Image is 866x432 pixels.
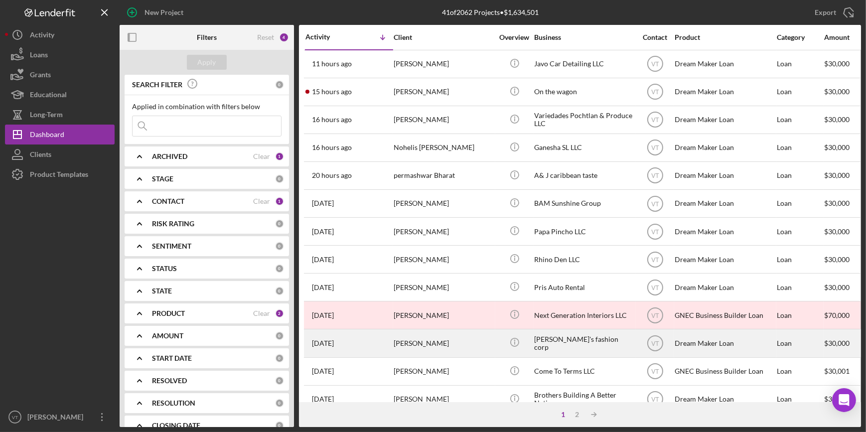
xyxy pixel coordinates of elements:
[675,107,774,133] div: Dream Maker Loan
[534,246,634,273] div: Rhino Den LLC
[675,302,774,328] div: GNEC Business Builder Loan
[152,399,195,407] b: RESOLUTION
[5,25,115,45] button: Activity
[534,79,634,105] div: On the wagon
[312,311,334,319] time: 2025-08-21 20:48
[805,2,861,22] button: Export
[651,340,659,347] text: VT
[275,197,284,206] div: 1
[394,358,493,385] div: [PERSON_NAME]
[275,219,284,228] div: 0
[675,218,774,245] div: Dream Maker Loan
[30,164,88,187] div: Product Templates
[534,190,634,217] div: BAM Sunshine Group
[651,228,659,235] text: VT
[12,415,18,420] text: VT
[30,105,63,127] div: Long-Term
[534,218,634,245] div: Papa Pincho LLC
[275,174,284,183] div: 0
[275,309,284,318] div: 2
[534,162,634,189] div: A& J caribbean taste
[152,287,172,295] b: STATE
[815,2,836,22] div: Export
[30,65,51,87] div: Grants
[132,103,282,111] div: Applied in combination with filters below
[312,367,334,375] time: 2025-08-19 22:13
[675,330,774,356] div: Dream Maker Loan
[5,407,115,427] button: VT[PERSON_NAME]
[30,45,48,67] div: Loans
[534,358,634,385] div: Come To Terms LLC
[5,45,115,65] button: Loans
[30,85,67,107] div: Educational
[275,152,284,161] div: 1
[5,65,115,85] button: Grants
[152,175,173,183] b: STAGE
[651,172,659,179] text: VT
[312,395,334,403] time: 2025-08-19 11:48
[442,8,539,16] div: 41 of 2062 Projects • $1,634,501
[25,407,90,430] div: [PERSON_NAME]
[534,107,634,133] div: Variedades Pochtlan & Produce LLC
[570,411,584,419] div: 2
[651,368,659,375] text: VT
[824,330,862,356] div: $30,000
[312,199,334,207] time: 2025-08-26 01:18
[275,331,284,340] div: 0
[824,246,862,273] div: $30,000
[394,302,493,328] div: [PERSON_NAME]
[5,164,115,184] button: Product Templates
[675,33,774,41] div: Product
[675,79,774,105] div: Dream Maker Loan
[824,33,862,41] div: Amount
[275,242,284,251] div: 0
[534,135,634,161] div: Ganesha SL LLC
[394,190,493,217] div: [PERSON_NAME]
[197,33,217,41] b: Filters
[824,386,862,413] div: $30,000
[777,274,823,300] div: Loan
[832,388,856,412] div: Open Intercom Messenger
[777,107,823,133] div: Loan
[824,358,862,385] div: $30,001
[394,330,493,356] div: [PERSON_NAME]
[777,33,823,41] div: Category
[120,2,193,22] button: New Project
[312,256,334,264] time: 2025-08-25 15:37
[279,32,289,42] div: 4
[651,284,659,291] text: VT
[651,256,659,263] text: VT
[5,144,115,164] button: Clients
[312,88,352,96] time: 2025-08-26 22:33
[777,135,823,161] div: Loan
[257,33,274,41] div: Reset
[152,377,187,385] b: RESOLVED
[651,117,659,124] text: VT
[30,125,64,147] div: Dashboard
[394,162,493,189] div: permashwar Bharat
[152,265,177,273] b: STATUS
[132,81,182,89] b: SEARCH FILTER
[394,135,493,161] div: Nohelis [PERSON_NAME]
[144,2,183,22] div: New Project
[534,274,634,300] div: Pris Auto Rental
[824,162,862,189] div: $30,000
[675,190,774,217] div: Dream Maker Loan
[253,309,270,317] div: Clear
[777,51,823,77] div: Loan
[394,246,493,273] div: [PERSON_NAME]
[312,284,334,291] time: 2025-08-25 03:53
[777,302,823,328] div: Loan
[394,218,493,245] div: [PERSON_NAME]
[777,358,823,385] div: Loan
[534,386,634,413] div: Brothers Building A Better Nation
[275,399,284,408] div: 0
[651,396,659,403] text: VT
[777,246,823,273] div: Loan
[5,125,115,144] button: Dashboard
[534,51,634,77] div: Javo Car Detailing LLC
